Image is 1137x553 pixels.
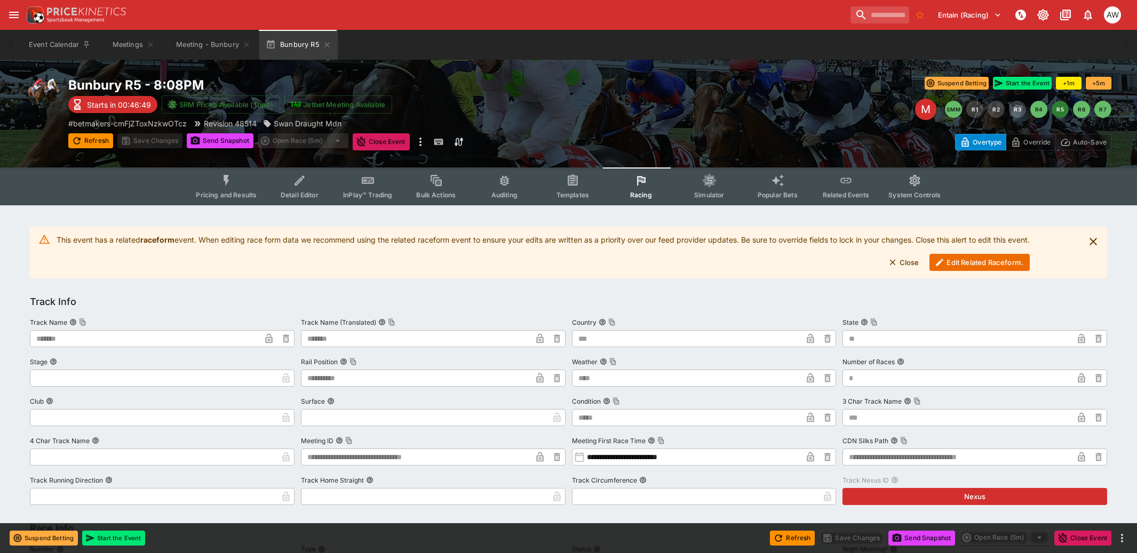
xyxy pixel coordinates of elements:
p: Meeting First Race Time [572,436,646,445]
button: Close Event [1054,531,1111,546]
div: Amanda Whitta [1104,6,1121,23]
p: Overtype [973,137,1001,148]
button: Track Running Direction [105,476,113,484]
button: Notifications [1078,5,1098,25]
button: No Bookmarks [911,6,928,23]
span: Detail Editor [281,191,319,199]
button: Rail PositionCopy To Clipboard [340,358,347,365]
button: Send Snapshot [187,133,253,148]
img: Sportsbook Management [47,18,105,22]
button: Copy To Clipboard [913,397,921,405]
p: State [842,318,858,327]
button: Copy To Clipboard [657,437,665,444]
p: Stage [30,357,47,366]
p: Track Circumference [572,476,637,485]
div: split button [959,530,1050,545]
p: CDN Silks Path [842,436,888,445]
p: Auto-Save [1073,137,1107,148]
button: Overtype [955,134,1006,150]
p: Swan Draught Mdn [274,118,341,129]
button: NOT Connected to PK [1011,5,1030,25]
button: Amanda Whitta [1101,3,1124,27]
div: split button [258,133,348,148]
button: Override [1006,134,1055,150]
button: Jetbet Meeting Available [284,95,392,114]
button: Copy To Clipboard [349,358,357,365]
button: +5m [1086,77,1111,90]
button: CDN Silks PathCopy To Clipboard [890,437,898,444]
p: Starts in 00:46:49 [87,99,151,110]
button: +1m [1056,77,1082,90]
button: CountryCopy To Clipboard [599,318,606,326]
button: Documentation [1056,5,1075,25]
button: Suspend Betting [10,531,78,546]
button: R3 [1009,101,1026,118]
button: Toggle light/dark mode [1033,5,1053,25]
button: Copy To Clipboard [388,318,395,326]
p: Track Name [30,318,67,327]
button: Nexus [842,488,1107,505]
p: Meeting ID [301,436,333,445]
button: Copy To Clipboard [79,318,86,326]
button: Copy To Clipboard [345,437,353,444]
button: Track Nexus ID [891,476,899,484]
button: SMM [945,101,962,118]
button: R5 [1052,101,1069,118]
button: Refresh [68,133,113,148]
button: Club [46,397,53,405]
button: R1 [966,101,983,118]
button: Bunbury R5 [259,30,338,60]
button: Track Name (Translated)Copy To Clipboard [378,318,386,326]
button: R2 [988,101,1005,118]
button: Track NameCopy To Clipboard [69,318,77,326]
button: Copy To Clipboard [608,318,616,326]
span: Racing [630,191,652,199]
span: InPlay™ Trading [343,191,392,199]
button: ConditionCopy To Clipboard [603,397,610,405]
button: Start the Event [993,77,1052,90]
button: R7 [1094,101,1111,118]
p: Copy To Clipboard [68,118,187,129]
button: Stage [50,358,57,365]
p: Track Home Straight [301,476,364,485]
span: Templates [556,191,589,199]
p: Track Running Direction [30,476,103,485]
button: Copy To Clipboard [609,358,617,365]
div: Swan Draught Mdn [263,118,341,129]
button: WeatherCopy To Clipboard [600,358,607,365]
button: 3 Char Track NameCopy To Clipboard [904,397,911,405]
button: more [1116,532,1128,544]
button: Surface [327,397,335,405]
input: search [850,6,909,23]
button: Close [882,254,926,271]
img: PriceKinetics [47,7,126,15]
button: Meeting IDCopy To Clipboard [336,437,343,444]
p: Override [1023,137,1051,148]
h2: Copy To Clipboard [68,77,590,93]
button: Refresh [770,531,815,546]
p: Weather [572,357,598,366]
strong: raceform [140,235,174,244]
button: Auto-Save [1055,134,1111,150]
p: Track Nexus ID [842,476,889,485]
button: Meeting - Bunbury [170,30,257,60]
div: Event type filters [187,167,949,205]
p: Country [572,318,597,327]
button: Start the Event [82,531,145,546]
button: Track Home Straight [366,476,373,484]
button: Meeting First Race TimeCopy To Clipboard [648,437,655,444]
div: Start From [955,134,1111,150]
p: Condition [572,397,601,406]
button: Suspend Betting [925,77,989,90]
p: Surface [301,397,325,406]
button: more [414,133,427,150]
button: Copy To Clipboard [870,318,878,326]
button: Track Circumference [639,476,647,484]
button: Send Snapshot [888,531,955,546]
button: Number of Races [897,358,904,365]
h5: Track Info [30,295,76,308]
p: Club [30,397,44,406]
span: Related Events [823,191,869,199]
button: StateCopy To Clipboard [861,318,868,326]
p: Revision 48514 [204,118,257,129]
